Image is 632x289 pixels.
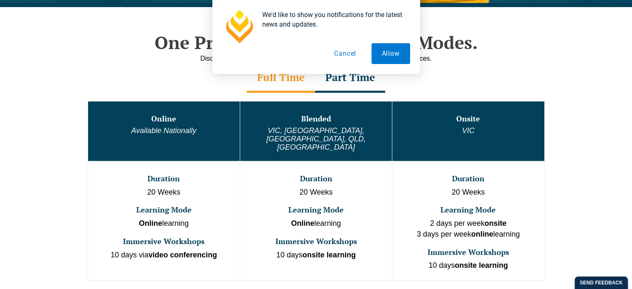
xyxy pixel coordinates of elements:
h3: Duration [393,175,543,183]
h3: Duration [89,175,239,183]
p: 2 days per week 3 days per week learning [393,218,543,240]
strong: Online [139,219,162,227]
button: Allow [371,43,410,64]
p: 20 Weeks [89,187,239,198]
div: Full Time [247,64,315,93]
p: learning [89,218,239,229]
strong: Online [291,219,314,227]
p: 10 days [393,260,543,271]
img: notification icon [222,10,256,43]
em: VIC [462,126,475,135]
strong: onsite learning [302,251,356,259]
h3: Learning Mode [241,206,391,214]
strong: onsite learning [455,261,508,269]
h3: Immersive Workshops [241,237,391,246]
strong: onsite [484,219,507,227]
h3: Immersive Workshops [89,237,239,246]
p: 10 days [241,250,391,261]
h3: Onsite [393,115,543,123]
p: 10 days via [89,250,239,261]
h3: Duration [241,175,391,183]
p: learning [241,218,391,229]
div: Part Time [315,64,385,93]
p: 20 Weeks [241,187,391,198]
button: Cancel [324,43,366,64]
strong: video conferencing [148,251,217,259]
strong: online [471,230,493,238]
h3: Learning Mode [393,206,543,214]
h3: Learning Mode [89,206,239,214]
em: VIC, [GEOGRAPHIC_DATA], [GEOGRAPHIC_DATA], QLD, [GEOGRAPHIC_DATA] [266,126,366,151]
div: We'd like to show you notifications for the latest news and updates. [256,10,410,29]
em: Available Nationally [131,126,197,135]
h3: Immersive Workshops [393,248,543,257]
p: 20 Weeks [393,187,543,198]
h3: Blended [241,115,391,123]
h3: Online [89,115,239,123]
